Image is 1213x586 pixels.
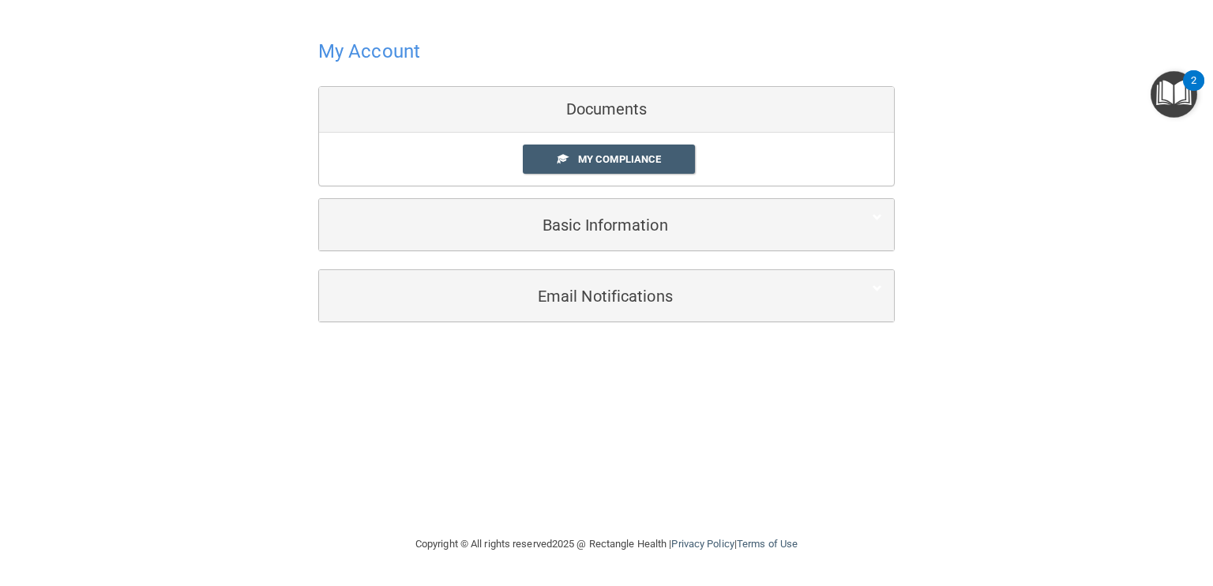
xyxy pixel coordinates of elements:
[737,538,798,550] a: Terms of Use
[578,153,661,165] span: My Compliance
[331,287,834,305] h5: Email Notifications
[1151,71,1197,118] button: Open Resource Center, 2 new notifications
[1191,81,1196,101] div: 2
[318,519,895,569] div: Copyright © All rights reserved 2025 @ Rectangle Health | |
[319,87,894,133] div: Documents
[331,216,834,234] h5: Basic Information
[318,41,420,62] h4: My Account
[331,278,882,314] a: Email Notifications
[331,207,882,242] a: Basic Information
[671,538,734,550] a: Privacy Policy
